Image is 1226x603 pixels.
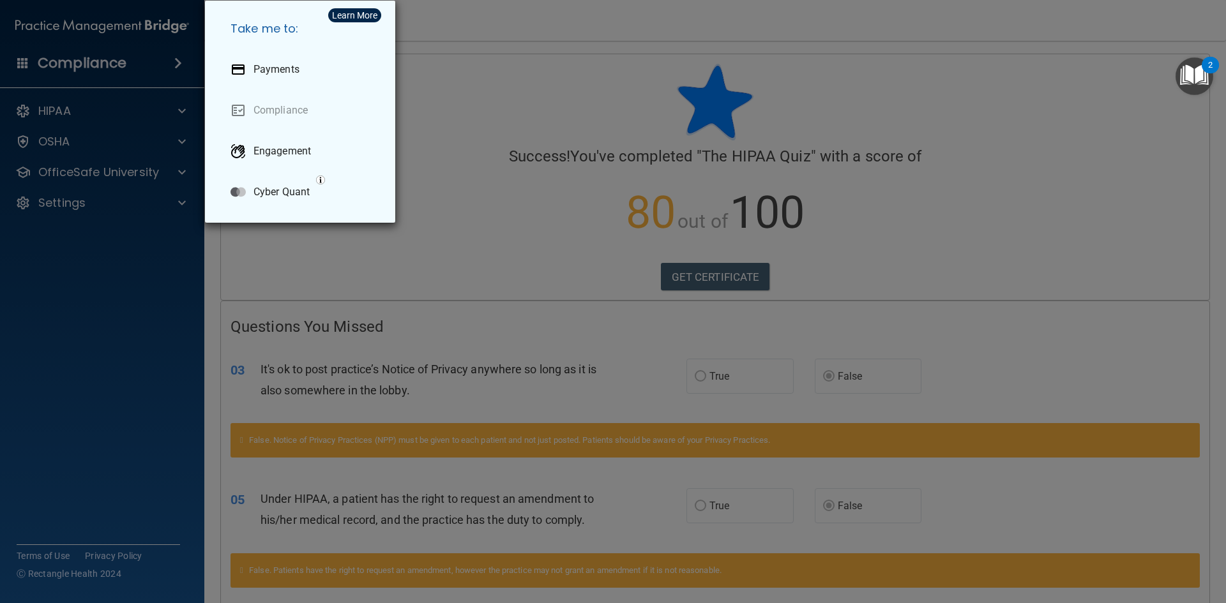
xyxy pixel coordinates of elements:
[254,186,310,198] p: Cyber Quant
[220,11,385,47] h5: Take me to:
[254,145,311,158] p: Engagement
[1176,57,1213,95] button: Open Resource Center, 2 new notifications
[254,63,299,76] p: Payments
[1208,65,1213,82] div: 2
[220,93,385,128] a: Compliance
[220,52,385,87] a: Payments
[220,174,385,210] a: Cyber Quant
[328,8,381,22] button: Learn More
[332,11,377,20] div: Learn More
[220,133,385,169] a: Engagement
